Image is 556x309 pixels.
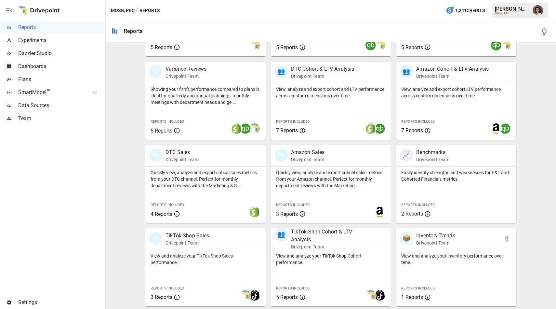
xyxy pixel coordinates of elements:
[151,169,260,189] p: Quickly view, analyze and export critical sales metrics from your DTC channel. Perfect for monthl...
[491,40,501,50] img: quickbooks
[151,44,172,50] span: 5 Reports
[416,148,449,156] p: Benchmarks
[276,294,298,300] span: 5 Reports
[276,286,310,290] span: Reports Included
[500,40,510,50] img: smart model
[291,65,354,73] p: DTC Cohort & LTV Analysis
[291,156,325,163] p: Drivepoint Team
[365,290,376,301] img: smart model
[249,40,260,50] img: smart model
[400,65,413,78] div: 👥
[240,290,251,301] img: smart model
[401,294,423,300] span: 1 Reports
[18,102,104,109] span: Data Sources
[151,86,260,105] p: Showing your firm's performance compared to plans is ideal for quarterly and annual plannings, mo...
[401,203,435,207] span: Reports Included
[18,36,104,44] span: Experiments
[276,203,310,207] span: Reports Included
[151,203,184,207] span: Reports Included
[375,207,385,217] img: amazon
[151,119,184,124] span: Reports Included
[401,253,511,266] p: View and analyze your inventory performance over time.
[375,290,385,301] img: tiktok
[149,232,162,245] div: 🛍
[151,253,260,266] p: View and analyze your TikTok Shop Sales performance.
[291,73,354,79] p: Drivepoint Team
[165,232,209,240] p: TikTok Shop Sales
[149,148,162,162] div: 🛍
[151,294,172,300] span: 3 Reports
[455,7,485,15] span: 1,241 Credits
[500,123,510,134] img: quickbooks
[276,86,386,99] p: View, analyze and export cohort and LTV performance across custom dimensions over time.
[18,76,104,83] span: Plans
[400,148,413,162] div: 📈
[18,49,104,57] span: Dazzler Studio
[18,89,86,96] span: SmartModel
[249,290,260,301] img: tiktok
[401,169,511,182] p: Easily identify strengths and weaknesses for P&L and Cohorted Financials metrics.
[401,119,435,124] span: Reports Included
[111,7,135,15] button: MOSH, PBC
[401,211,423,217] span: 2 Reports
[416,232,455,240] p: Inventory Trends
[529,1,547,20] button: Franziska Ibscher
[276,119,310,124] span: Reports Included
[401,286,435,290] span: Reports Included
[165,73,206,79] p: Drivepoint Team
[165,240,209,246] p: Drivepoint Team
[18,23,104,31] span: Reports
[365,40,376,50] img: quickbooks
[249,207,260,217] img: shopify
[375,40,385,50] img: smart model
[18,299,104,306] span: Settings
[416,65,489,73] p: Amazon Cohort & LTV Analysis
[291,148,325,156] p: Amazon Sales
[401,86,511,99] p: View, analyze and export cohort LTV performance across custom dimensions over time.
[18,63,104,70] span: Dashboards
[46,88,51,96] span: ™
[416,240,455,246] p: Drivepoint Team
[151,211,172,217] span: 4 Reports
[276,253,386,266] p: View and analyze your TikTok Shop Cohort performance.
[533,5,543,16] img: Franziska Ibscher
[443,5,487,17] button: 1,241Credits
[495,6,529,12] div: [PERSON_NAME]
[375,123,385,134] img: quickbooks
[291,228,368,244] p: TikTok Shop Cohort & LTV Analysis
[231,123,242,134] img: shopify
[276,211,298,217] span: 3 Reports
[416,73,489,79] p: Drivepoint Team
[276,169,386,189] p: Quickly view, analyze and export critical sales metrics from your Amazon channel. Perfect for mon...
[124,28,142,34] div: Reports
[151,286,184,290] span: Reports Included
[275,65,288,78] div: 👥
[416,156,449,163] p: Drivepoint Team
[401,44,423,50] span: 5 Reports
[275,148,288,162] div: 🛍
[275,228,288,241] div: 👥
[291,244,368,250] p: Drivepoint Team
[491,123,501,134] img: amazon
[149,65,162,78] div: 🗓
[401,127,423,133] span: 7 Reports
[165,148,199,156] p: DTC Sales
[240,123,251,134] img: quickbooks
[495,12,529,15] div: MOSH, PBC
[165,156,199,163] p: Drivepoint Team
[165,65,206,73] p: Variance Reviews
[276,44,298,50] span: 5 Reports
[136,7,138,15] div: /
[18,115,104,122] span: Team
[276,127,298,133] span: 7 Reports
[400,232,413,245] div: 📦
[249,123,260,134] img: smart model
[365,123,376,134] img: shopify
[151,128,172,134] span: 5 Reports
